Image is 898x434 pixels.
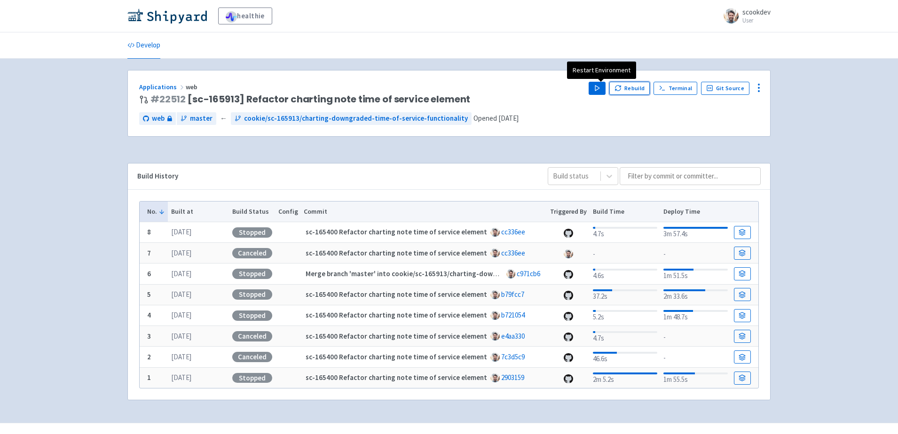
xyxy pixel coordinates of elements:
time: [DATE] [171,227,191,236]
span: scookdev [742,8,771,16]
div: - [663,247,728,260]
b: 8 [147,227,151,236]
th: Build Time [590,201,660,222]
div: Canceled [232,248,272,258]
span: cookie/sc-165913/charting-downgraded-time-of-service-functionality [244,113,468,124]
th: Config [275,201,301,222]
a: Git Source [701,82,749,95]
strong: sc-165400 Refactor charting note time of service element [306,373,487,382]
a: Build Details [734,309,751,322]
div: Stopped [232,227,272,238]
div: 5.2s [593,308,657,323]
button: Play [589,82,606,95]
strong: sc-165400 Refactor charting note time of service element [306,290,487,299]
th: Build Status [229,201,275,222]
strong: Merge branch 'master' into cookie/sc-165913/charting-downgraded-time-of-service-functionality [306,269,615,278]
a: Build Details [734,330,751,343]
th: Built at [168,201,229,222]
a: cc336ee [501,227,525,236]
span: web [186,83,199,91]
a: #22512 [150,93,186,106]
strong: sc-165400 Refactor charting note time of service element [306,352,487,361]
time: [DATE] [498,114,519,123]
div: - [663,351,728,364]
div: 46.6s [593,350,657,364]
a: scookdev User [718,8,771,23]
span: Opened [473,114,519,123]
time: [DATE] [171,373,191,382]
strong: sc-165400 Refactor charting note time of service element [306,227,487,236]
div: Stopped [232,373,272,383]
div: - [663,330,728,343]
a: c971cb6 [517,269,540,278]
div: 1m 55.5s [663,371,728,385]
div: Canceled [232,352,272,362]
time: [DATE] [171,290,191,299]
div: 2m 5.2s [593,371,657,385]
div: 4.6s [593,267,657,281]
a: b79fcc7 [501,290,524,299]
th: Triggered By [547,201,590,222]
input: Filter by commit or committer... [620,167,761,185]
div: - [593,247,657,260]
b: 6 [147,269,151,278]
div: Canceled [232,331,272,341]
b: 1 [147,373,151,382]
div: 2m 33.6s [663,287,728,302]
time: [DATE] [171,332,191,341]
div: 1m 48.7s [663,308,728,323]
a: healthie [218,8,272,24]
b: 7 [147,248,151,257]
a: master [177,112,216,125]
b: 4 [147,310,151,319]
div: Build History [137,171,533,182]
strong: sc-165400 Refactor charting note time of service element [306,310,487,319]
time: [DATE] [171,310,191,319]
strong: sc-165400 Refactor charting note time of service element [306,248,487,257]
div: 1m 51.5s [663,267,728,281]
th: Deploy Time [660,201,731,222]
button: No. [147,207,165,217]
img: Shipyard logo [127,8,207,23]
a: Build Details [734,226,751,239]
a: Build Details [734,350,751,364]
span: master [190,113,213,124]
div: Stopped [232,310,272,321]
div: Stopped [232,269,272,279]
span: web [152,113,165,124]
th: Commit [301,201,547,222]
a: 7c3d5c9 [501,352,525,361]
a: 2903159 [501,373,524,382]
a: cookie/sc-165913/charting-downgraded-time-of-service-functionality [231,112,472,125]
b: 3 [147,332,151,341]
a: web [139,112,176,125]
time: [DATE] [171,352,191,361]
a: Terminal [654,82,697,95]
a: Applications [139,83,186,91]
a: cc336ee [501,248,525,257]
span: ← [220,113,227,124]
b: 5 [147,290,151,299]
a: Develop [127,32,160,59]
strong: sc-165400 Refactor charting note time of service element [306,332,487,341]
small: User [742,17,771,23]
a: Build Details [734,288,751,301]
button: Rebuild [609,82,650,95]
div: 4.7s [593,329,657,344]
time: [DATE] [171,248,191,257]
div: Stopped [232,289,272,300]
a: Build Details [734,247,751,260]
a: b721054 [501,310,525,319]
div: 37.2s [593,287,657,302]
div: 4.7s [593,225,657,240]
a: Build Details [734,372,751,385]
a: e4aa330 [501,332,525,341]
time: [DATE] [171,269,191,278]
span: [sc-165913] Refactor charting note time of service element [150,94,470,105]
b: 2 [147,352,151,361]
a: Build Details [734,267,751,280]
div: 3m 57.4s [663,225,728,240]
